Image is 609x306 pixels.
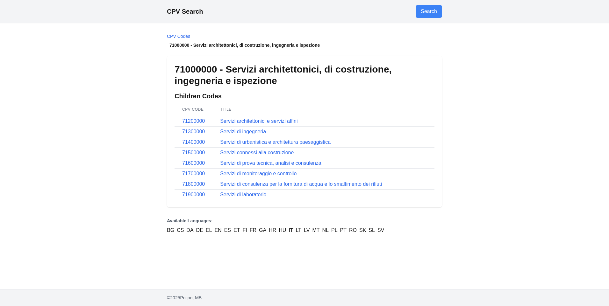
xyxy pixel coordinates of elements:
[167,8,203,15] a: CPV Search
[220,160,321,166] a: Servizi di prova tecnica, analisi e consulenza
[416,5,442,18] a: Go to search
[167,226,174,234] a: BG
[220,139,331,145] a: Servizi di urbanistica e architettura paesaggistica
[331,226,338,234] a: PL
[259,226,266,234] a: GA
[175,64,434,87] h1: 71000000 - Servizi architettonici, di costruzione, ingegneria e ispezione
[182,139,205,145] a: 71400000
[359,226,366,234] a: SK
[322,226,329,234] a: NL
[186,226,193,234] a: DA
[167,218,442,224] p: Available Languages:
[369,226,375,234] a: SL
[220,192,266,197] a: Servizi di laboratorio
[167,33,442,48] nav: Breadcrumb
[289,226,293,234] a: IT
[233,226,240,234] a: ET
[304,226,310,234] a: LV
[242,226,247,234] a: FI
[220,150,294,155] a: Servizi connessi alla costruzione
[312,226,319,234] a: MT
[182,171,205,176] a: 71700000
[269,226,276,234] a: HR
[212,103,434,116] th: Title
[182,150,205,155] a: 71500000
[224,226,231,234] a: ES
[182,181,205,187] a: 71800000
[167,218,442,234] nav: Language Versions
[175,103,212,116] th: CPV Code
[206,226,212,234] a: EL
[182,192,205,197] a: 71900000
[182,160,205,166] a: 71600000
[175,92,434,101] h2: Children Codes
[177,226,184,234] a: CS
[167,42,442,48] li: 71000000 - Servizi architettonici, di costruzione, ingegneria e ispezione
[214,226,221,234] a: EN
[377,226,384,234] a: SV
[167,34,190,39] a: CPV Codes
[349,226,357,234] a: RO
[340,226,347,234] a: PT
[167,295,442,301] p: © 2025 Polipo, MB
[279,226,286,234] a: HU
[196,226,203,234] a: DE
[296,226,301,234] a: LT
[220,181,382,187] a: Servizi di consulenza per la fornitura di acqua e lo smaltimento dei rifiuti
[250,226,256,234] a: FR
[220,129,266,134] a: Servizi di ingegneria
[182,129,205,134] a: 71300000
[182,118,205,124] a: 71200000
[220,118,297,124] a: Servizi architettonici e servizi affini
[220,171,297,176] a: Servizi di monitoraggio e controllo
